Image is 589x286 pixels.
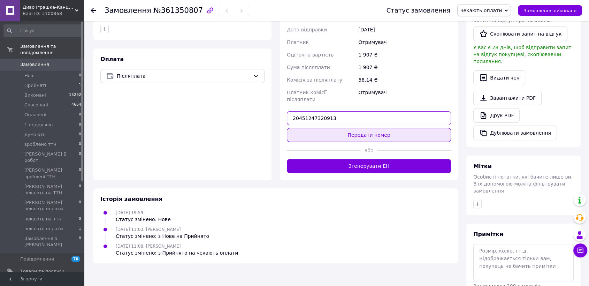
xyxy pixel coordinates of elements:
span: Скасовані [24,102,48,108]
input: Пошук [3,24,82,37]
div: 58.14 ₴ [357,74,452,86]
span: 15292 [69,92,81,98]
span: [DATE] 19:59 [116,210,143,215]
span: Примітки [473,231,503,238]
span: Замовлення [105,6,151,15]
button: Чат з покупцем [573,243,587,257]
button: Передати номер [287,128,451,142]
div: 1 907 ₴ [357,48,452,61]
button: Видати чек [473,70,525,85]
a: Завантажити PDF [473,91,542,105]
div: Статус замовлення [387,7,451,14]
div: Статус змінено: з Нове на Прийнято [116,233,209,240]
span: 0 [79,200,81,212]
div: Повернутися назад [91,7,96,14]
span: Повідомлення [20,256,54,262]
span: [PERSON_NAME] чекають на ТТН [24,183,79,196]
span: [DATE] 11:08, [PERSON_NAME] [116,244,181,249]
span: Післяплата [117,72,250,80]
a: Друк PDF [473,108,520,123]
button: Замовлення виконано [518,5,582,16]
span: чекають оплати [460,8,502,13]
span: [PERSON_NAME] В роботі [24,151,79,164]
span: №361350807 [153,6,203,15]
span: Замовлення виконано [523,8,576,13]
span: Запит на відгук про компанію [473,17,551,23]
span: 1 [79,226,81,232]
span: Мітки [473,163,492,170]
span: 0 [79,141,81,148]
div: Статус змінено: Нове [116,216,171,223]
span: [PERSON_NAME] зроблені ТТН [24,167,79,180]
span: Товари та послуги [20,268,64,274]
span: У вас є 28 днів, щоб відправити запит на відгук покупцеві, скопіювавши посилання. [473,45,571,64]
div: Отримувач [357,36,452,48]
span: 0 [79,73,81,79]
span: Платник комісії післяплати [287,90,327,102]
span: Оплачені [24,112,46,118]
span: Історія замовлення [100,196,162,202]
span: 0 [79,167,81,180]
div: Ваш ID: 3100868 [23,10,84,17]
span: [DATE] 11:03, [PERSON_NAME] [116,227,181,232]
span: чекають оплати [24,226,63,232]
span: 1 [79,82,81,89]
span: 1 недодзвін [24,122,53,128]
span: Диво Іграшка-Канцтовари [23,4,75,10]
input: Номер експрес-накладної [287,111,451,125]
span: 0 [79,112,81,118]
span: 0 [79,151,81,164]
span: Нові [24,73,35,79]
span: Платник [287,39,309,45]
span: 0 [79,235,81,248]
span: Прийняті [24,82,46,89]
button: Дублювати замовлення [473,126,557,140]
span: або [361,147,377,154]
div: Отримувач [357,86,452,106]
span: Замовлення та повідомлення [20,43,84,56]
button: Скопіювати запит на відгук [473,27,567,41]
div: Статус змінено: з Прийнято на чекають оплати [116,249,238,256]
span: Оплата [100,56,124,62]
span: 70 [71,256,80,262]
span: Дата відправки [287,27,327,32]
button: Згенерувати ЕН [287,159,451,173]
span: зроблено ттн [24,141,56,148]
span: 4664 [71,102,81,108]
span: 0 [79,122,81,128]
span: Виконані [24,92,46,98]
span: Сума післяплати [287,65,330,70]
span: Особисті нотатки, які бачите лише ви. З їх допомогою можна фільтрувати замовлення [473,174,573,194]
span: Замовлення з [PERSON_NAME] [24,235,79,248]
span: 0 [79,183,81,196]
span: Оціночна вартість [287,52,334,58]
span: [PERSON_NAME] чекають оплати [24,200,79,212]
span: Комісія за післяплату [287,77,342,83]
div: [DATE] [357,23,452,36]
span: 0 [79,131,81,138]
span: чекають на ттн [24,216,61,222]
span: думають [24,131,46,138]
div: 1 907 ₴ [357,61,452,74]
span: Замовлення [20,61,49,68]
span: 0 [79,216,81,222]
